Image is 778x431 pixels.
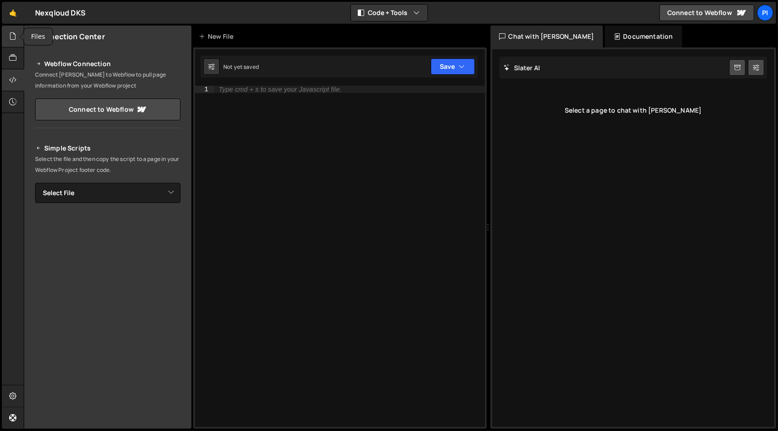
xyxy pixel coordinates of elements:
a: Pi [757,5,773,21]
h2: Webflow Connection [35,58,180,69]
a: Connect to Webflow [35,99,180,120]
a: Connect to Webflow [659,5,754,21]
p: Connect [PERSON_NAME] to Webflow to pull page information from your Webflow project [35,69,180,91]
div: 1 [195,86,214,93]
h2: Slater AI [504,63,541,72]
div: Documentation [605,26,682,47]
div: Select a page to chat with [PERSON_NAME] [500,92,768,129]
div: Nexqloud DKS [35,7,86,18]
a: 🤙 [2,2,24,24]
iframe: YouTube video player [35,218,181,300]
div: Chat with [PERSON_NAME] [490,26,603,47]
div: Not yet saved [223,63,259,71]
button: Save [431,58,475,75]
div: Files [24,28,52,45]
p: Select the file and then copy the script to a page in your Webflow Project footer code. [35,154,180,176]
h2: Connection Center [35,31,105,42]
h2: Simple Scripts [35,143,180,154]
button: Code + Tools [351,5,428,21]
iframe: YouTube video player [35,306,181,388]
div: Type cmd + s to save your Javascript file. [219,86,341,93]
div: New File [199,32,237,41]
